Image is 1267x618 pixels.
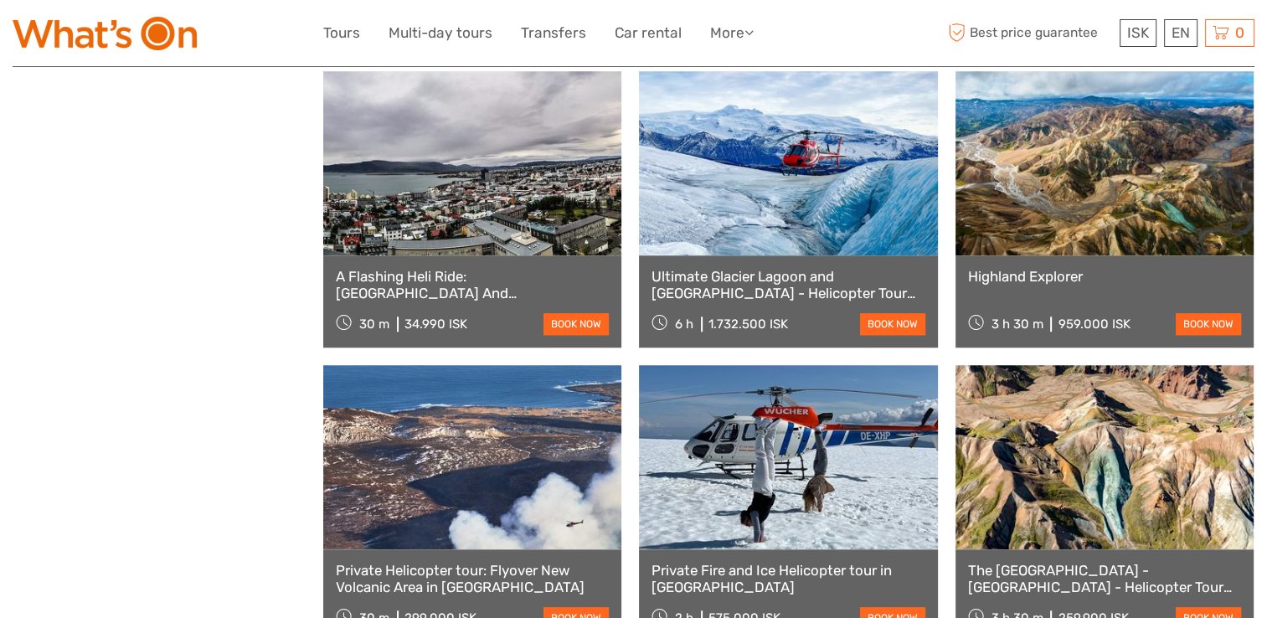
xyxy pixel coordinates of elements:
[13,17,197,50] img: What's On
[710,21,754,45] a: More
[991,317,1043,332] span: 3 h 30 m
[359,317,389,332] span: 30 m
[1127,24,1149,41] span: ISK
[968,268,1241,285] a: Highland Explorer
[1164,19,1197,47] div: EN
[1176,313,1241,335] a: book now
[652,268,924,302] a: Ultimate Glacier Lagoon and [GEOGRAPHIC_DATA] - Helicopter Tour from [GEOGRAPHIC_DATA]
[968,562,1241,596] a: The [GEOGRAPHIC_DATA] - [GEOGRAPHIC_DATA] - Helicopter Tour with landing from [GEOGRAPHIC_DATA]
[944,19,1115,47] span: Best price guarantee
[404,317,467,332] div: 34.990 ISK
[323,21,360,45] a: Tours
[336,268,609,302] a: A Flashing Heli Ride: [GEOGRAPHIC_DATA] And [GEOGRAPHIC_DATA] with landing
[708,317,788,332] div: 1.732.500 ISK
[860,313,925,335] a: book now
[389,21,492,45] a: Multi-day tours
[521,21,586,45] a: Transfers
[1058,317,1130,332] div: 959.000 ISK
[675,317,693,332] span: 6 h
[336,562,609,596] a: Private Helicopter tour: Flyover New Volcanic Area in [GEOGRAPHIC_DATA]
[543,313,609,335] a: book now
[1233,24,1247,41] span: 0
[652,562,924,596] a: Private Fire and Ice Helicopter tour in [GEOGRAPHIC_DATA]
[615,21,682,45] a: Car rental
